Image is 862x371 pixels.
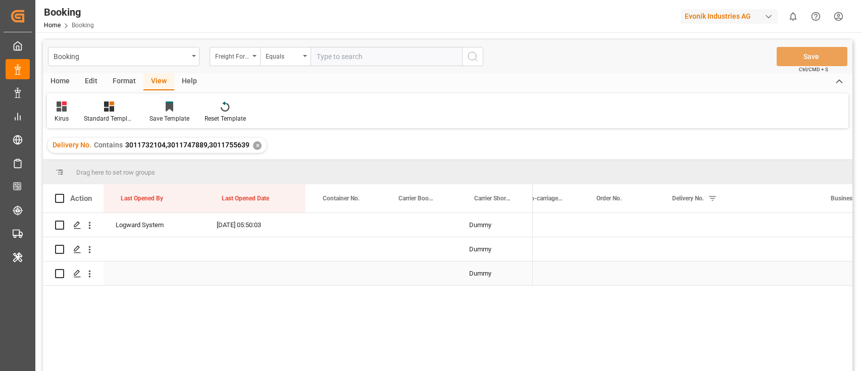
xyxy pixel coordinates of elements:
[323,195,360,202] span: Container No.
[672,195,704,202] span: Delivery No.
[266,49,300,61] div: Equals
[48,47,199,66] button: open menu
[777,47,847,66] button: Save
[105,73,143,90] div: Format
[222,195,269,202] span: Last Opened Date
[174,73,205,90] div: Help
[121,195,163,202] span: Last Opened By
[215,49,249,61] div: Freight Forwarder's Reference No.
[54,49,188,62] div: Booking
[53,141,91,149] span: Delivery No.
[457,261,533,285] div: Dummy
[260,47,311,66] button: open menu
[253,141,262,150] div: ✕
[681,9,778,24] div: Evonik Industries AG
[462,47,483,66] button: search button
[210,47,260,66] button: open menu
[104,213,205,237] div: Logward System
[55,114,69,123] div: Kirus
[521,195,563,202] span: Main-carriage No.
[474,195,512,202] span: Carrier Short Name
[457,237,533,261] div: Dummy
[84,114,134,123] div: Standard Templates
[205,114,246,123] div: Reset Template
[799,66,828,73] span: Ctrl/CMD + S
[70,194,92,203] div: Action
[681,7,782,26] button: Evonik Industries AG
[125,141,249,149] span: 3011732104,3011747889,3011755639
[76,169,155,176] span: Drag here to set row groups
[44,5,94,20] div: Booking
[94,141,123,149] span: Contains
[44,22,61,29] a: Home
[143,73,174,90] div: View
[43,237,533,261] div: Press SPACE to select this row.
[596,195,622,202] span: Order No.
[398,195,436,202] span: Carrier Booking No.
[43,261,533,286] div: Press SPACE to select this row.
[205,213,306,237] div: [DATE] 05:50:03
[149,114,189,123] div: Save Template
[43,213,533,237] div: Press SPACE to select this row.
[43,73,77,90] div: Home
[804,5,827,28] button: Help Center
[782,5,804,28] button: show 0 new notifications
[77,73,105,90] div: Edit
[457,213,533,237] div: Dummy
[311,47,462,66] input: Type to search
